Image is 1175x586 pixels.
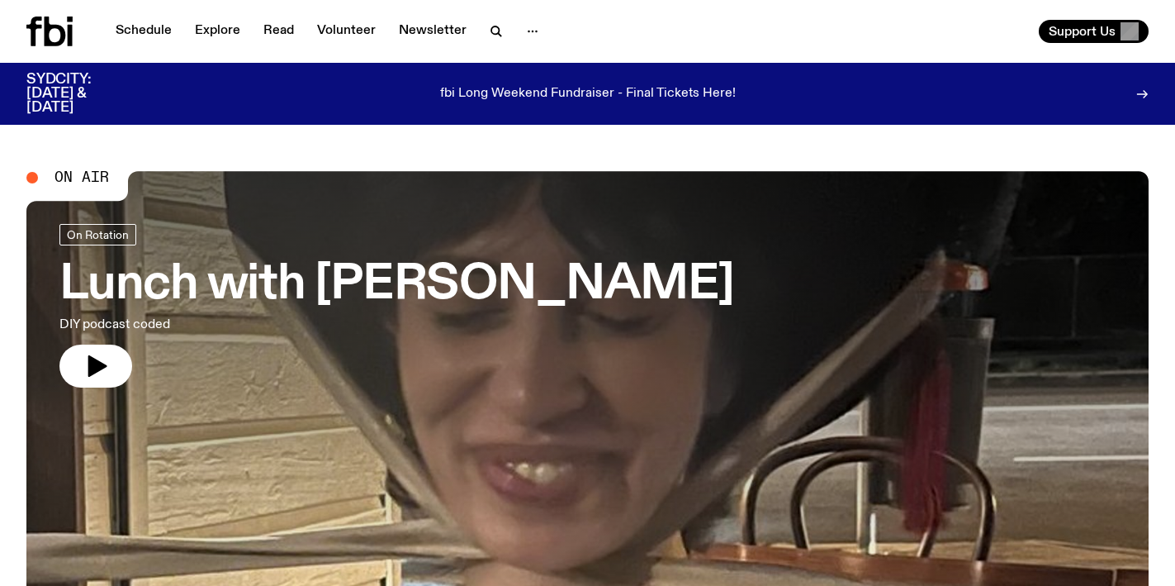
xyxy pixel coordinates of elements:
[59,224,136,245] a: On Rotation
[440,87,736,102] p: fbi Long Weekend Fundraiser - Final Tickets Here!
[253,20,304,43] a: Read
[1039,20,1149,43] button: Support Us
[26,73,132,115] h3: SYDCITY: [DATE] & [DATE]
[59,224,734,388] a: Lunch with [PERSON_NAME]DIY podcast coded
[185,20,250,43] a: Explore
[54,170,109,185] span: On Air
[389,20,476,43] a: Newsletter
[67,229,129,241] span: On Rotation
[59,262,734,308] h3: Lunch with [PERSON_NAME]
[106,20,182,43] a: Schedule
[59,315,482,335] p: DIY podcast coded
[307,20,386,43] a: Volunteer
[1049,24,1116,39] span: Support Us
